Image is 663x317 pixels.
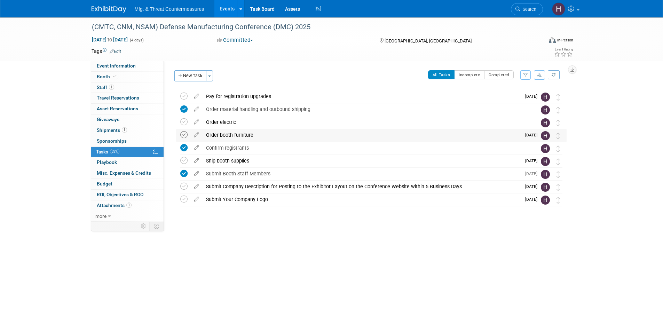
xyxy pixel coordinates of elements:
button: Completed [484,70,514,79]
span: Tasks [96,149,119,154]
td: Tags [92,48,121,55]
a: edit [190,158,203,164]
img: Hillary Hawkins [541,93,550,102]
span: [DATE] [525,184,541,189]
span: 33% [110,149,119,154]
i: Move task [557,145,560,152]
div: Order material handling and outbound shipping [203,103,527,115]
td: Personalize Event Tab Strip [137,222,150,231]
img: Hillary Hawkins [541,183,550,192]
i: Move task [557,158,560,165]
a: Misc. Expenses & Credits [91,168,164,179]
span: [DATE] [525,158,541,163]
a: Search [511,3,543,15]
span: [DATE] [DATE] [92,37,128,43]
a: Booth [91,72,164,82]
a: more [91,211,164,222]
i: Move task [557,184,560,191]
a: Staff1 [91,82,164,93]
span: Attachments [97,203,132,208]
span: Budget [97,181,112,187]
img: Hillary Hawkins [541,105,550,114]
img: Hillary Hawkins [541,144,550,153]
a: edit [190,119,203,125]
div: Submit Booth Staff Members [203,168,521,180]
div: Submit Company Description for Posting to the Exhibitor Layout on the Conference Website within 5... [203,181,521,192]
img: ExhibitDay [92,6,126,13]
i: Move task [557,120,560,126]
button: Incomplete [454,70,484,79]
td: Toggle Event Tabs [149,222,164,231]
span: Asset Reservations [97,106,138,111]
div: Order booth furniture [203,129,521,141]
span: (4 days) [129,38,144,42]
span: Misc. Expenses & Credits [97,170,151,176]
a: Travel Reservations [91,93,164,103]
div: Event Rating [554,48,573,51]
a: Event Information [91,61,164,71]
a: Attachments1 [91,200,164,211]
span: [DATE] [525,171,541,176]
i: Move task [557,107,560,113]
a: Edit [110,49,121,54]
a: Refresh [548,70,560,79]
a: Giveaways [91,114,164,125]
a: edit [190,171,203,177]
span: Event Information [97,63,136,69]
span: Playbook [97,159,117,165]
a: Asset Reservations [91,104,164,114]
img: Hillary Hawkins [541,157,550,166]
a: Tasks33% [91,147,164,157]
a: edit [190,196,203,203]
button: All Tasks [428,70,455,79]
span: Booth [97,74,118,79]
div: Order electric [203,116,527,128]
img: Hillary Hawkins [541,131,550,140]
span: [DATE] [525,94,541,99]
span: 1 [109,85,114,90]
a: Budget [91,179,164,189]
i: Move task [557,197,560,204]
div: Ship booth supplies [203,155,521,167]
i: Move task [557,94,560,101]
span: Staff [97,85,114,90]
div: (CMTC, CNM, NSAM) Defense Manufacturing Conference (DMC) 2025 [89,21,532,33]
span: Mfg. & Threat Countermeasures [135,6,204,12]
div: Pay for registration upgrades [203,90,521,102]
button: Committed [214,37,256,44]
span: 1 [122,127,127,133]
a: edit [190,183,203,190]
img: Hillary Hawkins [541,118,550,127]
i: Booth reservation complete [113,74,117,78]
div: Submit Your Company Logo [203,193,521,205]
a: Shipments1 [91,125,164,136]
div: Confirm registrants [203,142,527,154]
span: Shipments [97,127,127,133]
span: ROI, Objectives & ROO [97,192,143,197]
span: to [106,37,113,42]
div: Event Format [502,36,574,47]
img: Hillary Hawkins [552,2,565,16]
i: Move task [557,171,560,178]
img: Hillary Hawkins [541,196,550,205]
span: Giveaways [97,117,119,122]
a: ROI, Objectives & ROO [91,190,164,200]
span: more [95,213,106,219]
a: Playbook [91,157,164,168]
span: Search [520,7,536,12]
a: edit [190,132,203,138]
img: Hillary Hawkins [541,170,550,179]
span: [DATE] [525,133,541,137]
span: Travel Reservations [97,95,139,101]
span: [GEOGRAPHIC_DATA], [GEOGRAPHIC_DATA] [385,38,472,43]
a: Sponsorships [91,136,164,146]
button: New Task [174,70,206,81]
span: 1 [126,203,132,208]
a: edit [190,93,203,100]
span: [DATE] [525,197,541,202]
div: In-Person [557,38,573,43]
a: edit [190,145,203,151]
img: Format-Inperson.png [549,37,556,43]
span: Sponsorships [97,138,127,144]
i: Move task [557,133,560,139]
